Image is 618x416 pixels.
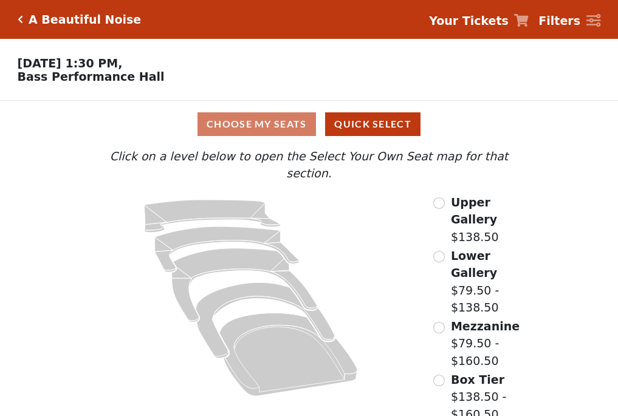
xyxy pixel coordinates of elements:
[451,318,532,370] label: $79.50 - $160.50
[86,148,532,182] p: Click on a level below to open the Select Your Own Seat map for that section.
[451,373,504,386] span: Box Tier
[451,319,520,333] span: Mezzanine
[220,313,358,396] path: Orchestra / Parterre Circle - Seats Available: 21
[451,247,532,316] label: $79.50 - $138.50
[451,194,532,246] label: $138.50
[429,14,509,27] strong: Your Tickets
[29,13,141,27] h5: A Beautiful Noise
[451,196,497,227] span: Upper Gallery
[145,200,281,233] path: Upper Gallery - Seats Available: 263
[325,112,421,136] button: Quick Select
[429,12,529,30] a: Your Tickets
[538,12,600,30] a: Filters
[18,15,23,24] a: Click here to go back to filters
[538,14,580,27] strong: Filters
[155,227,299,272] path: Lower Gallery - Seats Available: 21
[451,249,497,280] span: Lower Gallery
